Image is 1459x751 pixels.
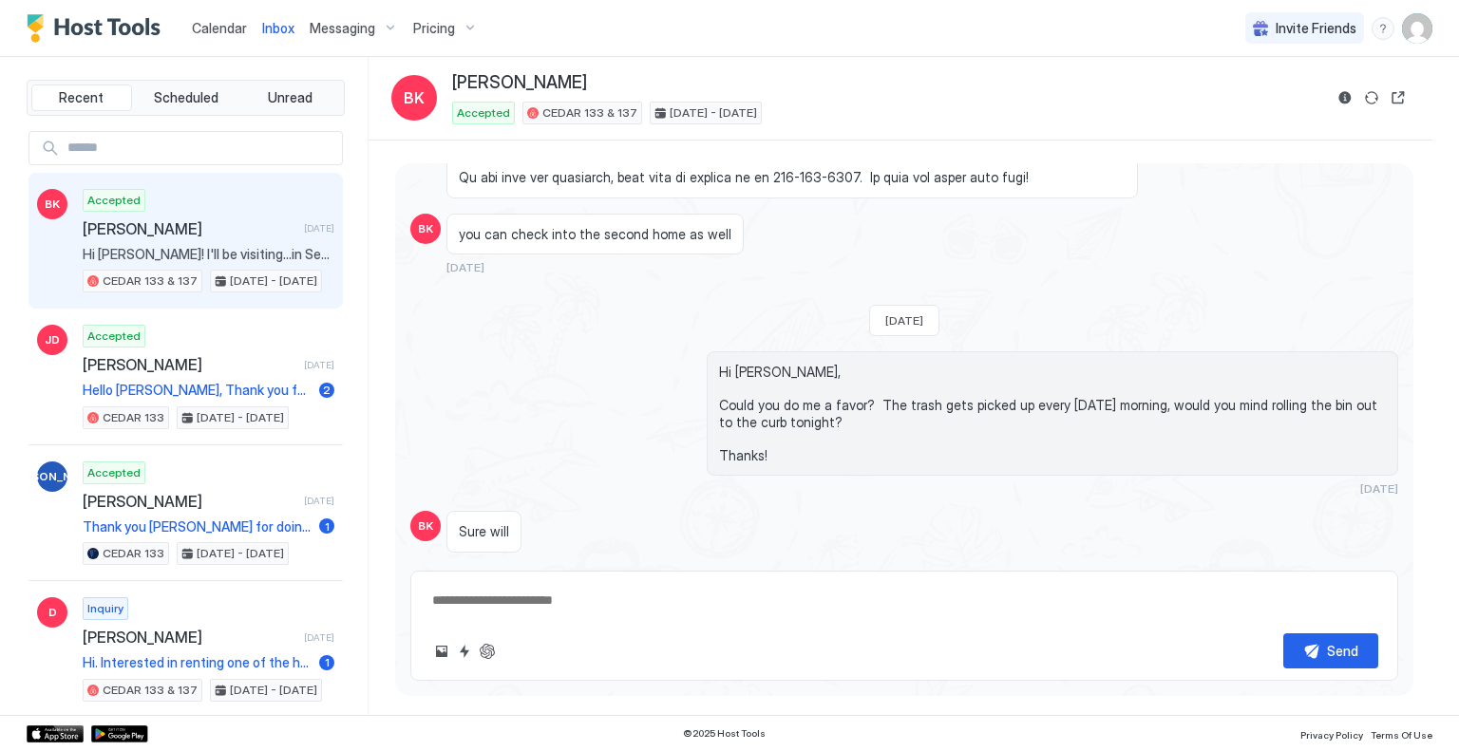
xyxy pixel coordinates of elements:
span: CEDAR 133 [103,409,164,426]
span: [DATE] [885,313,923,328]
span: © 2025 Host Tools [683,727,766,740]
span: Accepted [457,104,510,122]
a: App Store [27,725,84,742]
span: [DATE] [1360,481,1398,496]
span: Calendar [192,20,247,36]
div: User profile [1402,13,1432,44]
span: [DATE] [304,495,334,507]
span: CEDAR 133 & 137 [542,104,637,122]
span: Privacy Policy [1300,729,1363,741]
span: 1 [325,519,330,534]
span: Hello [PERSON_NAME], Thank you for booking with us. In preparation for your stay from [DATE]to [D... [83,382,312,399]
span: Sure will [459,523,509,540]
div: menu [1372,17,1394,40]
span: CEDAR 133 [103,545,164,562]
span: [PERSON_NAME] [83,219,296,238]
button: Unread [239,84,340,111]
span: BK [404,86,425,109]
span: Messaging [310,20,375,37]
span: Inbox [262,20,294,36]
span: [DATE] [304,222,334,235]
span: [PERSON_NAME] [83,355,296,374]
span: 1 [325,655,330,669]
a: Inbox [262,18,294,38]
span: JD [45,331,60,348]
div: tab-group [27,80,345,116]
span: [DATE] - [DATE] [230,272,317,290]
button: Sync reservation [1360,86,1383,109]
span: Hi [PERSON_NAME]! I'll be visiting...in September with my family just a relaxing wam vacation by ... [83,246,334,263]
span: Accepted [87,328,141,345]
span: [PERSON_NAME] [6,468,100,485]
span: BK [45,196,60,213]
button: Open reservation [1387,86,1410,109]
span: BK [418,220,433,237]
span: Hi. Interested in renting one of the homes for [DATE] at least 4 days. [83,654,312,671]
div: Send [1327,641,1358,661]
span: BK [418,517,433,535]
span: [DATE] - [DATE] [230,682,317,699]
span: Thank you [PERSON_NAME] for doing that. No worries about the picture. We will get it replaced Get... [83,518,312,535]
button: Send [1283,633,1378,668]
span: Recent [59,89,104,106]
span: [DATE] [446,260,484,274]
span: [PERSON_NAME] [83,628,296,647]
span: Scheduled [154,89,218,106]
button: Reservation information [1334,86,1356,109]
span: [PERSON_NAME] [452,72,587,94]
span: 2 [323,383,331,397]
input: Input Field [60,132,342,164]
button: Recent [31,84,132,111]
span: Accepted [87,192,141,209]
span: [DATE] - [DATE] [197,545,284,562]
span: Accepted [87,464,141,481]
span: [DATE] - [DATE] [670,104,757,122]
span: D [48,604,57,621]
span: Hi [PERSON_NAME], Could you do me a favor? The trash gets picked up every [DATE] morning, would y... [719,364,1386,463]
span: Inquiry [87,600,123,617]
span: CEDAR 133 & 137 [103,272,198,290]
a: Terms Of Use [1371,723,1432,743]
span: Unread [268,89,313,106]
span: Terms Of Use [1371,729,1432,741]
button: Scheduled [136,84,237,111]
button: Quick reply [453,640,476,663]
span: [DATE] - [DATE] [197,409,284,426]
span: [DATE] [304,631,334,644]
a: Host Tools Logo [27,14,169,43]
span: CEDAR 133 & 137 [103,682,198,699]
button: Upload image [430,640,453,663]
span: [PERSON_NAME] [83,492,296,511]
a: Calendar [192,18,247,38]
a: Privacy Policy [1300,723,1363,743]
span: Pricing [413,20,455,37]
button: ChatGPT Auto Reply [476,640,499,663]
span: [DATE] [304,359,334,371]
span: Invite Friends [1276,20,1356,37]
span: you can check into the second home as well [459,226,731,243]
a: Google Play Store [91,725,148,742]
